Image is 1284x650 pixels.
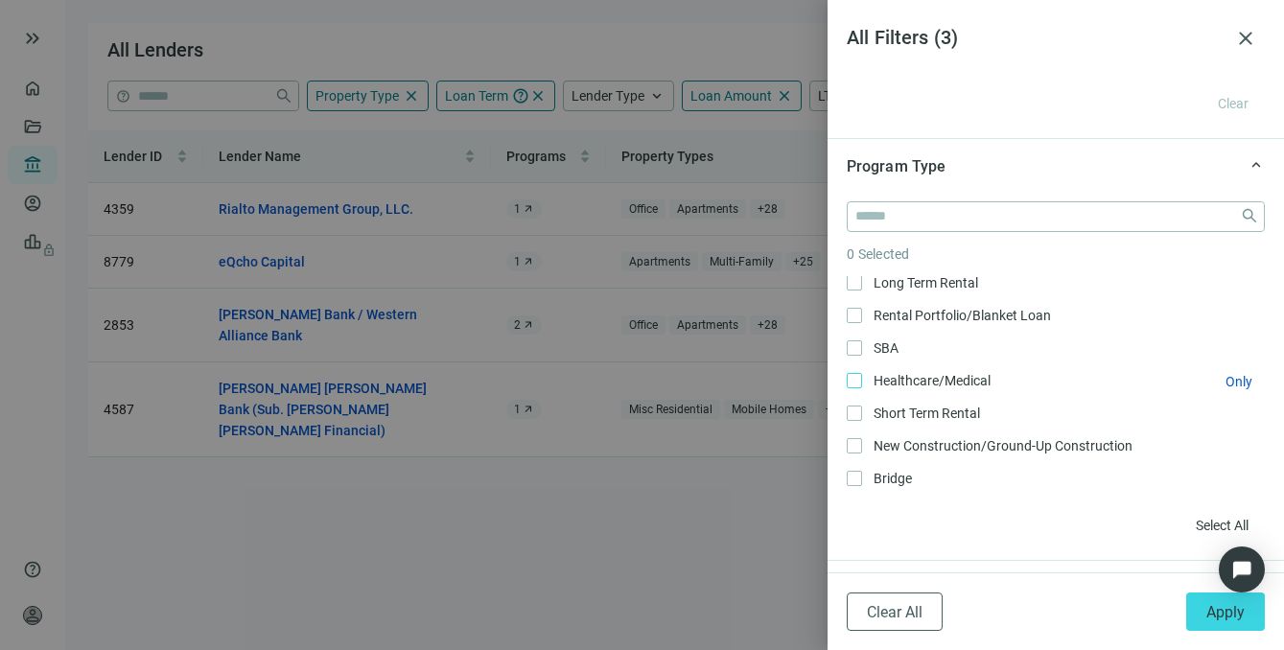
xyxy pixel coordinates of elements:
[1202,88,1265,119] button: Clear
[867,603,922,621] span: Clear All
[828,138,1284,194] div: keyboard_arrow_upProgram Type
[862,403,988,424] span: Short Term Rental
[1225,373,1253,390] button: Healthcare/Medical
[1196,518,1249,533] span: Select All
[862,305,1059,326] span: Rental Portfolio/Blanket Loan
[1206,603,1245,621] span: Apply
[862,337,906,359] span: SBA
[862,370,998,391] span: Healthcare/Medical
[847,592,943,631] button: Clear All
[1179,510,1265,541] button: Select All
[862,272,986,293] span: Long Term Rental
[847,157,945,175] span: Program Type
[1226,374,1252,389] span: Only
[847,23,1226,53] article: All Filters ( 3 )
[862,435,1140,456] span: New Construction/Ground-Up Construction
[862,468,920,489] span: Bridge
[828,560,1284,615] div: keyboard_arrow_upStates
[1234,27,1257,50] span: close
[847,244,1265,265] article: 0 Selected
[1226,19,1265,58] button: close
[1219,546,1265,592] div: Open Intercom Messenger
[1186,592,1265,631] button: Apply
